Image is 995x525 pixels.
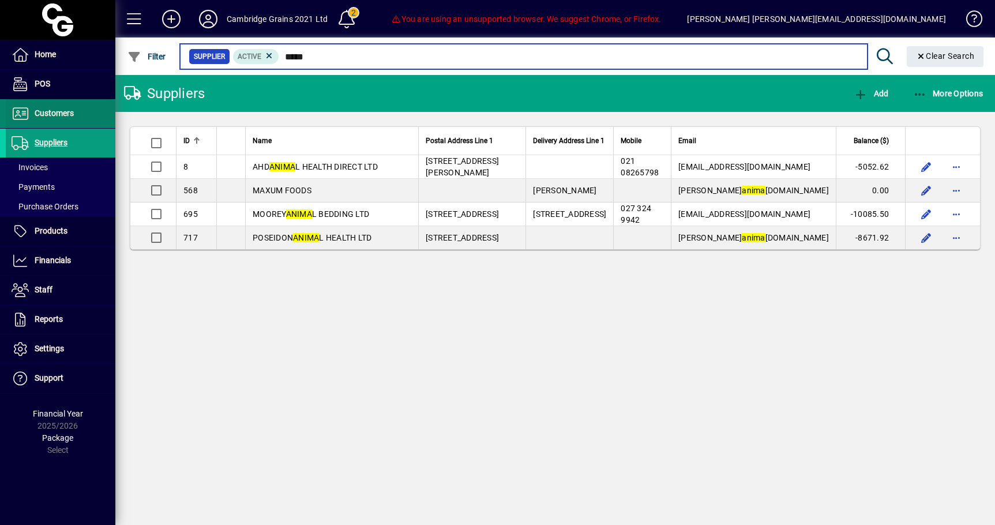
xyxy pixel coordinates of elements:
[836,155,905,179] td: -5052.62
[426,233,499,242] span: [STREET_ADDRESS]
[253,162,378,171] span: AHD L HEALTH DIRECT LTD
[678,134,829,147] div: Email
[947,205,966,223] button: More options
[621,134,641,147] span: Mobile
[12,163,48,172] span: Invoices
[253,134,411,147] div: Name
[917,157,936,176] button: Edit
[6,305,115,334] a: Reports
[12,182,55,192] span: Payments
[947,228,966,247] button: More options
[533,186,596,195] span: [PERSON_NAME]
[6,276,115,305] a: Staff
[621,134,664,147] div: Mobile
[42,433,73,442] span: Package
[35,108,74,118] span: Customers
[6,364,115,393] a: Support
[194,51,225,62] span: Supplier
[836,202,905,226] td: -10085.50
[958,2,981,40] a: Knowledge Base
[183,233,198,242] span: 717
[125,46,169,67] button: Filter
[233,49,279,64] mat-chip: Activation Status: Active
[917,205,936,223] button: Edit
[6,217,115,246] a: Products
[916,51,975,61] span: Clear Search
[253,186,311,195] span: MAXUM FOODS
[35,256,71,265] span: Financials
[33,409,83,418] span: Financial Year
[293,233,319,242] em: ANIMA
[124,84,205,103] div: Suppliers
[917,228,936,247] button: Edit
[678,186,829,195] span: [PERSON_NAME] [DOMAIN_NAME]
[6,335,115,363] a: Settings
[12,202,78,211] span: Purchase Orders
[35,285,52,294] span: Staff
[183,134,190,147] span: ID
[947,181,966,200] button: More options
[35,79,50,88] span: POS
[253,134,272,147] span: Name
[227,10,328,28] div: Cambridge Grains 2021 Ltd
[6,177,115,197] a: Payments
[678,134,696,147] span: Email
[621,204,651,224] span: 027 324 9942
[854,89,888,98] span: Add
[35,373,63,382] span: Support
[843,134,899,147] div: Balance ($)
[947,157,966,176] button: More options
[253,209,369,219] span: MOOREY L BEDDING LTD
[127,52,166,61] span: Filter
[35,138,67,147] span: Suppliers
[907,46,984,67] button: Clear
[426,134,493,147] span: Postal Address Line 1
[238,52,261,61] span: Active
[183,162,188,171] span: 8
[35,314,63,324] span: Reports
[910,83,986,104] button: More Options
[426,209,499,219] span: [STREET_ADDRESS]
[35,226,67,235] span: Products
[851,83,891,104] button: Add
[6,99,115,128] a: Customers
[6,246,115,275] a: Financials
[742,233,765,242] em: anima
[836,226,905,249] td: -8671.92
[183,209,198,219] span: 695
[183,186,198,195] span: 568
[6,157,115,177] a: Invoices
[621,156,659,177] span: 021 08265798
[854,134,889,147] span: Balance ($)
[153,9,190,29] button: Add
[836,179,905,202] td: 0.00
[183,134,209,147] div: ID
[286,209,312,219] em: ANIMA
[35,344,64,353] span: Settings
[391,14,661,24] span: You are using an unsupported browser. We suggest Chrome, or Firefox.
[35,50,56,59] span: Home
[190,9,227,29] button: Profile
[269,162,295,171] em: ANIMA
[742,186,765,195] em: anima
[6,197,115,216] a: Purchase Orders
[6,70,115,99] a: POS
[533,209,606,219] span: [STREET_ADDRESS]
[6,40,115,69] a: Home
[678,233,829,242] span: [PERSON_NAME] [DOMAIN_NAME]
[678,209,810,219] span: [EMAIL_ADDRESS][DOMAIN_NAME]
[426,156,499,177] span: [STREET_ADDRESS][PERSON_NAME]
[678,162,810,171] span: [EMAIL_ADDRESS][DOMAIN_NAME]
[253,233,371,242] span: POSEIDON L HEALTH LTD
[917,181,936,200] button: Edit
[687,10,946,28] div: [PERSON_NAME] [PERSON_NAME][EMAIL_ADDRESS][DOMAIN_NAME]
[533,134,604,147] span: Delivery Address Line 1
[913,89,983,98] span: More Options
